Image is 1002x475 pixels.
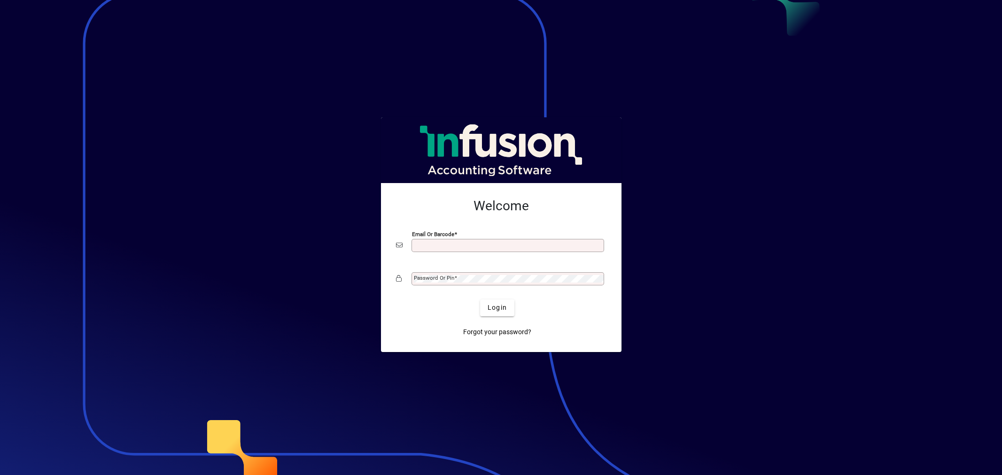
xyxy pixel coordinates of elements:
[396,198,606,214] h2: Welcome
[488,303,507,313] span: Login
[414,275,454,281] mat-label: Password or Pin
[463,327,531,337] span: Forgot your password?
[459,324,535,341] a: Forgot your password?
[412,230,454,237] mat-label: Email or Barcode
[480,299,514,316] button: Login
